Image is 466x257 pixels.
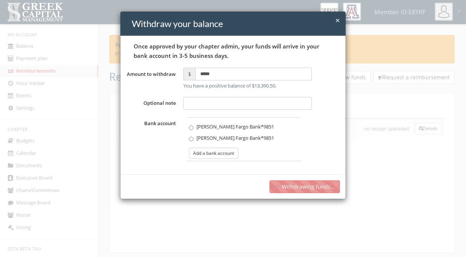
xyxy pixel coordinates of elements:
p: Once approved by your chapter admin, your funds will arrive in your bank account in 3-5 business ... [126,42,340,60]
span: $ [183,68,195,80]
label: Bank account [126,117,180,161]
h4: Withdraw your balance [132,17,340,30]
input: [PERSON_NAME] Fargo Bank*9851 [189,125,193,130]
div: You have a positive balance of $13,390.50. [183,82,312,89]
span: × [335,15,340,26]
label: [PERSON_NAME] Fargo Bank * 9851 [189,135,274,142]
label: [PERSON_NAME] Fargo Bank * 9851 [189,123,274,131]
label: Optional note [126,97,180,110]
label: Amount to withdraw [126,68,180,89]
input: [PERSON_NAME] Fargo Bank*9851 [189,137,193,141]
button: Add a bank account [189,148,238,159]
div: Withdrawing funds... [274,183,335,190]
button: Withdrawing funds... [270,180,340,193]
